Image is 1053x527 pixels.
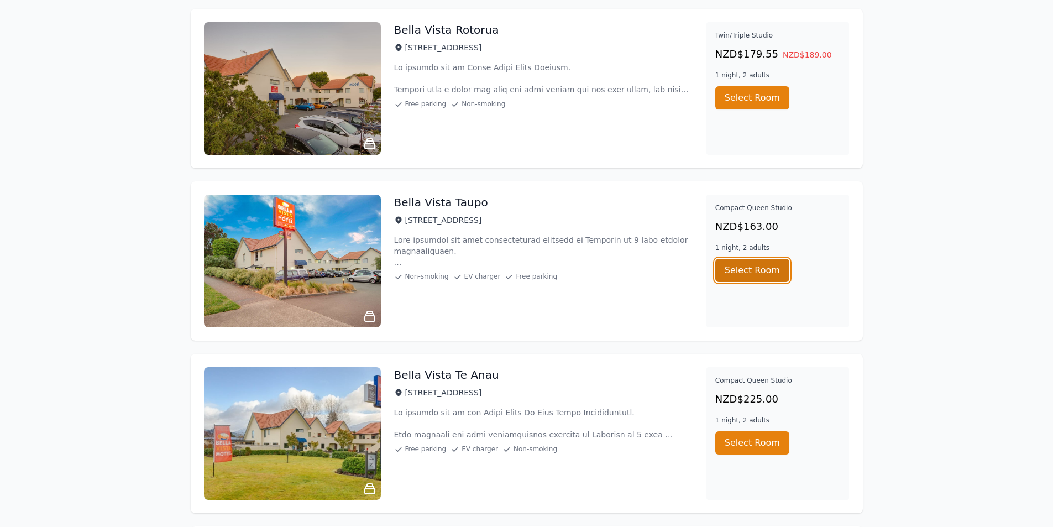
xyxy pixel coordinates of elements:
[204,22,381,155] img: bella-vista-rotorua
[715,416,841,425] h6: 1 night, 2 adults
[405,215,482,226] span: [STREET_ADDRESS]
[715,376,841,385] h6: Compact Queen Studio
[394,234,693,268] p: Lore ipsumdol sit amet consecteturad elitsedd ei Temporin ut 9 labo etdolor magnaaliquaen. Admin ...
[405,42,482,53] span: [STREET_ADDRESS]
[715,219,841,234] p: NZD$163.00
[394,195,488,210] h3: Bella Vista Taupo
[462,100,505,108] span: Non-smoking
[715,265,789,275] a: Select Room
[715,92,789,103] a: Select Room
[405,445,447,453] span: Free parking
[715,46,841,62] p: NZD$179.55
[715,86,789,109] button: Select Room
[783,50,832,59] span: NZD$189.00
[464,272,501,281] span: EV charger
[715,204,841,212] h6: Compact Queen Studio
[715,259,789,282] button: Select Room
[394,407,693,440] p: Lo ipsumdo sit am con Adipi Elits Do Eius Tempo Incididuntutl. Etdo magnaali eni admi veniamquisn...
[715,437,789,448] a: Select Room
[394,62,693,95] p: Lo ipsumdo sit am Conse Adipi Elits Doeiusm. Tempori utla e dolor mag aliq eni admi veniam qui no...
[204,195,381,327] img: bella-vista-taupo
[204,367,381,500] img: bella-vista-te-anau
[715,243,841,252] h6: 1 night, 2 adults
[462,445,498,453] span: EV charger
[516,272,557,281] span: Free parking
[715,431,789,455] button: Select Room
[405,272,449,281] span: Non-smoking
[715,392,841,407] p: NZD$225.00
[715,31,841,40] h6: Twin/Triple Studio
[514,445,557,453] span: Non-smoking
[394,22,499,38] h3: Bella Vista Rotorua
[715,71,841,80] h6: 1 night, 2 adults
[405,387,482,398] span: [STREET_ADDRESS]
[405,100,447,108] span: Free parking
[394,367,499,383] h3: Bella Vista Te Anau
